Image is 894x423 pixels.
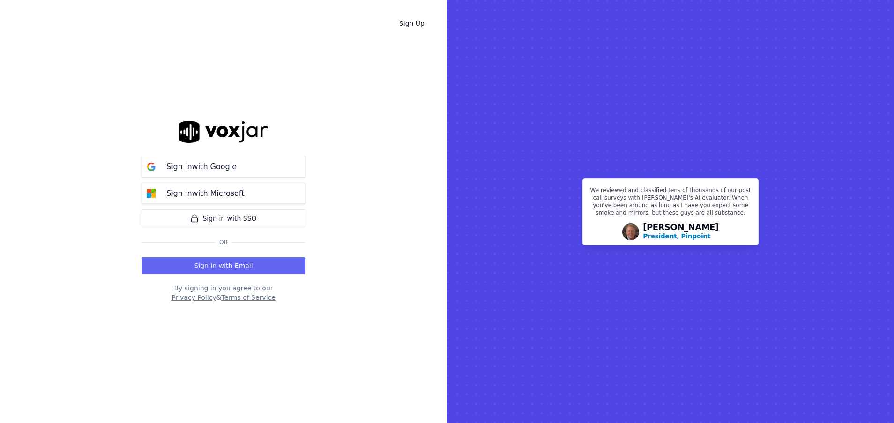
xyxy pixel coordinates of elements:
span: Or [216,238,231,246]
p: Sign in with Microsoft [166,188,244,199]
img: Avatar [622,223,639,240]
div: By signing in you agree to our & [142,283,305,302]
p: Sign in with Google [166,161,237,172]
button: Privacy Policy [171,293,216,302]
p: President, Pinpoint [643,231,710,241]
a: Sign Up [392,15,432,32]
div: [PERSON_NAME] [643,223,719,241]
button: Sign in with Email [142,257,305,274]
img: microsoft Sign in button [142,184,161,203]
p: We reviewed and classified tens of thousands of our post call surveys with [PERSON_NAME]'s AI eva... [589,186,752,220]
a: Sign in with SSO [142,209,305,227]
button: Terms of Service [221,293,275,302]
button: Sign inwith Google [142,156,305,177]
img: google Sign in button [142,157,161,176]
img: logo [179,121,268,143]
button: Sign inwith Microsoft [142,183,305,204]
